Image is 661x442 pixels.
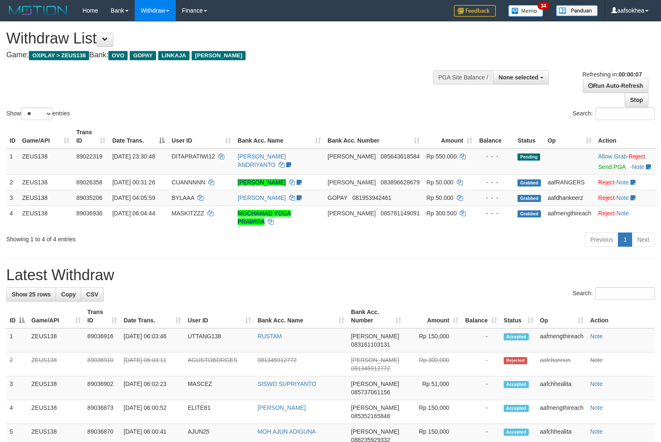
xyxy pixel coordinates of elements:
span: Copy 085737061156 to clipboard [351,389,390,396]
input: Search: [595,107,655,120]
a: Note [616,210,629,217]
td: Rp 51,000 [405,376,462,400]
a: Previous [585,232,618,247]
span: [PERSON_NAME] [351,428,399,435]
button: None selected [493,70,549,84]
label: Search: [573,287,655,300]
span: MASKITZZZ [172,210,204,217]
td: ZEUS138 [28,400,84,424]
td: ELITE81 [184,400,254,424]
span: CSV [86,291,98,298]
span: [PERSON_NAME] [328,179,376,186]
span: Refreshing in: [582,71,642,78]
span: Copy 081953942461 to clipboard [352,194,391,201]
span: Grabbed [518,195,541,202]
td: [DATE] 06:03:46 [120,328,184,353]
th: Trans ID: activate to sort column ascending [73,125,109,148]
span: GOPAY [328,194,347,201]
th: Bank Acc. Name: activate to sort column ascending [254,304,348,328]
td: · [595,174,657,190]
span: Rp 50.000 [426,194,453,201]
td: 2 [6,353,28,376]
th: Balance: activate to sort column ascending [462,304,500,328]
a: Note [590,381,603,387]
a: 1 [618,232,632,247]
span: [PERSON_NAME] [351,357,399,363]
a: Note [590,404,603,411]
th: Date Trans.: activate to sort column ascending [120,304,184,328]
th: Bank Acc. Name: activate to sort column ascending [234,125,324,148]
span: GOPAY [130,51,156,60]
th: Trans ID: activate to sort column ascending [84,304,120,328]
a: Send PGA [598,164,625,170]
div: - - - [479,152,511,161]
th: Op: activate to sort column ascending [537,304,587,328]
a: 081345912772 [258,357,297,363]
span: [PERSON_NAME] [192,51,246,60]
span: 89022319 [76,153,102,160]
input: Search: [595,287,655,300]
td: 1 [6,148,19,175]
a: Note [632,164,645,170]
span: Accepted [504,405,529,412]
a: Note [590,428,603,435]
td: - [462,353,500,376]
a: RUSTAM [258,333,282,340]
td: 3 [6,376,28,400]
img: panduan.png [556,5,598,16]
th: ID [6,125,19,148]
td: AGUSTOBORGES [184,353,254,376]
td: - [462,376,500,400]
span: Copy 085781149091 to clipboard [381,210,420,217]
span: 89036936 [76,210,102,217]
th: Status: activate to sort column ascending [500,304,537,328]
td: 3 [6,190,19,205]
td: ZEUS138 [19,190,73,205]
h4: Game: Bank: [6,51,432,59]
span: Copy 083896628679 to clipboard [381,179,420,186]
span: None selected [499,74,538,81]
a: CSV [81,287,104,301]
th: Bank Acc. Number: activate to sort column ascending [324,125,423,148]
a: Reject [598,210,615,217]
span: [PERSON_NAME] [328,153,376,160]
span: DITAPRATIWI12 [172,153,215,160]
th: Game/API: activate to sort column ascending [28,304,84,328]
span: Grabbed [518,179,541,187]
a: Reject [628,153,645,160]
span: 34 [538,2,549,10]
span: [PERSON_NAME] [328,210,376,217]
td: [DATE] 06:00:52 [120,400,184,424]
a: MOCHAMAD YOGA PRAWIRA [238,210,291,225]
a: Note [616,194,629,201]
span: 89026358 [76,179,102,186]
td: 2 [6,174,19,190]
td: · [595,148,657,175]
td: 89036902 [84,376,120,400]
td: UTTANG138 [184,328,254,353]
strong: 00:00:07 [618,71,642,78]
td: [DATE] 06:03:11 [120,353,184,376]
span: Copy 083161103131 to clipboard [351,341,390,348]
span: Accepted [504,429,529,436]
td: 89036916 [84,328,120,353]
a: Note [616,179,629,186]
div: - - - [479,194,511,202]
td: · [595,205,657,229]
a: Next [632,232,655,247]
td: Rp 150,000 [405,328,462,353]
td: 4 [6,400,28,424]
th: Bank Acc. Number: activate to sort column ascending [348,304,405,328]
th: Amount: activate to sort column ascending [423,125,476,148]
img: Feedback.jpg [454,5,496,17]
td: 89036873 [84,400,120,424]
th: Date Trans.: activate to sort column descending [109,125,168,148]
td: aafchhealita [537,376,587,400]
span: Accepted [504,381,529,388]
td: 4 [6,205,19,229]
td: aafmengthireach [537,328,587,353]
th: Amount: activate to sort column ascending [405,304,462,328]
span: Grabbed [518,210,541,217]
th: Action [587,304,655,328]
span: Show 25 rows [12,291,51,298]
